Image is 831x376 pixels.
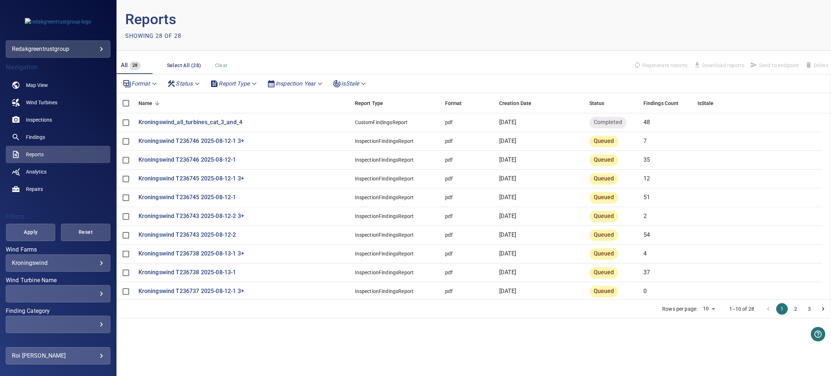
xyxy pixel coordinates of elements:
p: Reports [125,9,474,30]
span: Apply [15,228,46,237]
span: Queued [589,250,619,258]
span: Inspections [26,116,52,123]
em: Report Type [219,80,250,87]
p: 1–10 of 28 [729,305,755,312]
p: 51 [643,193,650,202]
button: Go to next page [817,303,829,315]
div: Report Type [351,93,441,113]
div: Findings Count [640,93,694,113]
label: Finding Category [6,308,110,314]
span: All [121,62,128,69]
div: InspectionFindingsReport [355,269,414,276]
div: pdf [445,288,453,295]
p: 2 [643,212,647,220]
p: 12 [643,175,650,183]
span: Queued [589,137,619,145]
div: InspectionFindingsReport [355,137,414,145]
p: [DATE] [499,212,516,220]
em: Status [176,80,193,87]
a: map noActive [6,76,110,94]
div: InspectionFindingsReport [355,194,414,201]
a: Kroningswind T236746 2025-08-12-1 3+ [138,137,244,145]
div: pdf [445,119,453,126]
div: Kroningswind [12,259,104,266]
p: 35 [643,156,650,164]
button: Apply [6,224,55,241]
h4: Filters [6,213,110,220]
div: Report Type [355,93,383,113]
div: redakgreentrustgroup [12,43,104,55]
p: Kroningswind T236743 2025-08-12-2 3+ [138,212,244,220]
em: isStale [341,80,359,87]
button: page 1 [776,303,788,315]
div: Creation Date [496,93,586,113]
span: Repairs [26,185,43,193]
a: Kroningswind_all_turbines_cat_3_and_4 [138,118,243,127]
p: Rows per page: [662,305,697,312]
span: Queued [589,231,619,239]
div: Name [138,93,153,113]
a: windturbines noActive [6,94,110,111]
p: [DATE] [499,231,516,239]
p: Kroningswind T236746 2025-08-12-1 [138,156,236,164]
h4: Navigation [6,64,110,71]
span: Queued [589,268,619,277]
button: Select All (28) [164,59,204,72]
div: pdf [445,250,453,257]
span: Wind Turbines [26,99,57,106]
p: 37 [643,268,650,277]
a: Kroningswind T236737 2025-08-12-1 3+ [138,287,244,296]
a: findings noActive [6,128,110,146]
span: Reset [70,228,101,237]
p: [DATE] [499,250,516,258]
a: Kroningswind T236745 2025-08-12-1 3+ [138,175,244,183]
div: pdf [445,156,453,163]
p: 4 [643,250,647,258]
div: isStale [330,77,370,90]
nav: pagination navigation [761,303,830,315]
span: Reports [26,151,44,158]
a: repairs noActive [6,180,110,198]
div: Wind Turbine Name [6,285,110,302]
div: Status [164,77,204,90]
div: Wind Farms [6,254,110,272]
button: Go to page 2 [790,303,801,315]
span: Analytics [26,168,47,175]
a: reports active [6,146,110,163]
div: InspectionFindingsReport [355,175,414,182]
div: IsStale [694,93,748,113]
div: Inspection Year [264,77,327,90]
a: Kroningswind T236745 2025-08-12-1 [138,193,236,202]
div: InspectionFindingsReport [355,156,414,163]
div: redakgreentrustgroup [6,40,110,58]
div: CustomFindingsReport [355,119,408,126]
p: Showing 28 of 28 [125,32,181,40]
div: Findings Count [643,93,679,113]
a: Kroningswind T236738 2025-08-13-1 [138,268,236,277]
div: pdf [445,175,453,182]
span: Findings [26,134,45,141]
div: Status [586,93,640,113]
label: Wind Farms [6,247,110,253]
button: Reset [61,224,110,241]
div: Status [589,93,604,113]
span: Completed [589,118,626,127]
span: 28 [129,61,141,70]
div: InspectionFindingsReport [355,213,414,220]
span: Map View [26,82,48,89]
p: [DATE] [499,175,516,183]
div: Findings in the reports are outdated due to being updated or removed. IsStale reports do not repr... [698,93,714,113]
span: Queued [589,156,619,164]
p: [DATE] [499,118,516,127]
a: Kroningswind T236743 2025-08-12-2 [138,231,236,239]
span: Queued [589,193,619,202]
em: Inspection Year [276,80,315,87]
button: Sort [152,98,162,108]
div: Roi [PERSON_NAME] [12,350,104,362]
a: Kroningswind T236738 2025-08-13-1 3+ [138,250,244,258]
